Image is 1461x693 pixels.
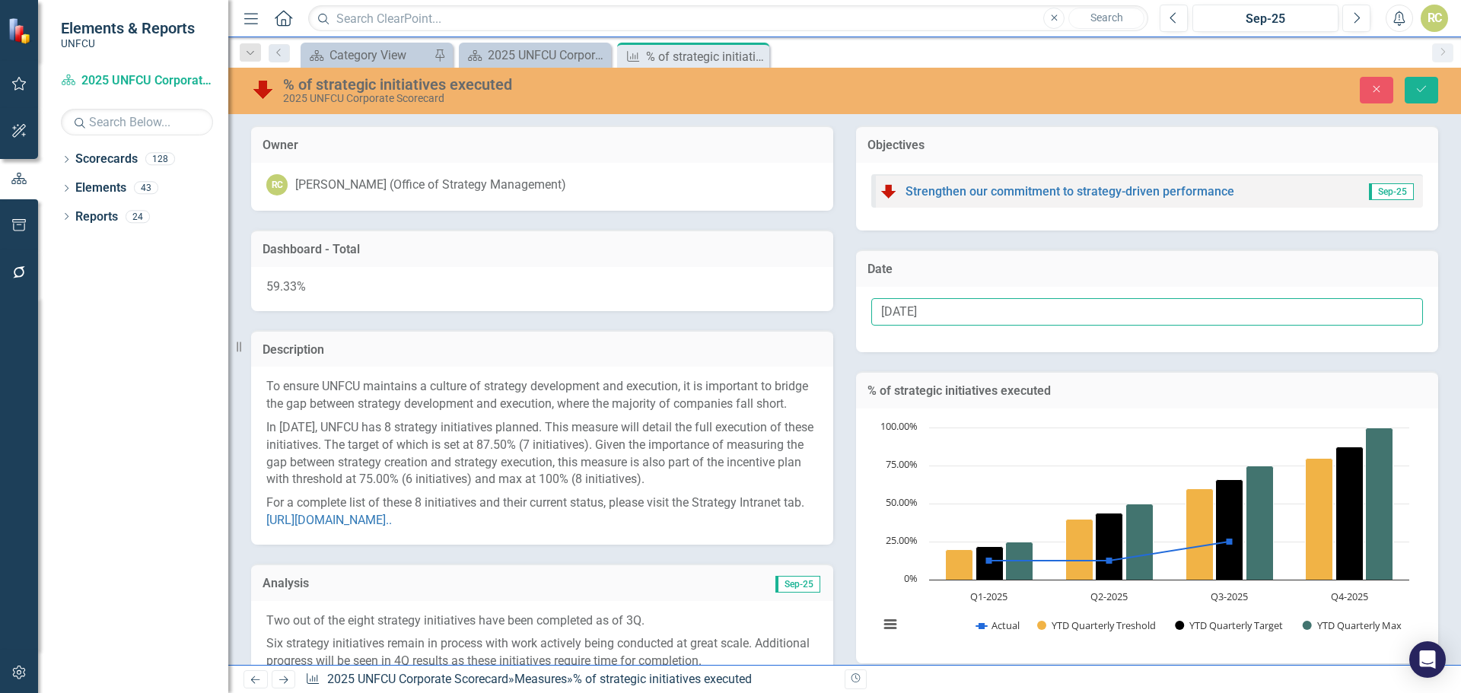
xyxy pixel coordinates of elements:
[1126,504,1154,580] path: Q2-2025, 50. YTD Quarterly Max.
[1409,641,1446,678] div: Open Intercom Messenger
[886,495,918,509] text: 50.00%
[946,550,973,580] path: Q1-2025, 20. YTD Quarterly Treshold.
[263,343,822,357] h3: Description
[266,279,306,294] span: 59.33%
[1175,618,1284,632] button: Show YTD Quarterly Target
[61,37,195,49] small: UNFCU
[1006,428,1393,580] g: YTD Quarterly Max, series 4 of 4. Bar series with 4 bars.
[1366,428,1393,580] path: Q4-2025, 100. YTD Quarterly Max.
[8,17,34,44] img: ClearPoint Strategy
[1336,447,1364,580] path: Q4-2025, 87.5. YTD Quarterly Target.
[1186,489,1214,580] path: Q3-2025, 60. YTD Quarterly Treshold.
[886,457,918,471] text: 75.00%
[1211,590,1248,603] text: Q3-2025
[886,533,918,547] text: 25.00%
[75,180,126,197] a: Elements
[867,384,1427,398] h3: % of strategic initiatives executed
[295,176,566,194] div: [PERSON_NAME] (Office of Strategy Management)
[976,547,1004,580] path: Q1-2025, 21.875. YTD Quarterly Target.
[1090,11,1123,24] span: Search
[986,558,992,564] path: Q1-2025, 12.5. Actual.
[327,672,508,686] a: 2025 UNFCU Corporate Scorecard
[1331,590,1368,603] text: Q4-2025
[1198,10,1333,28] div: Sep-25
[573,672,752,686] div: % of strategic initiatives executed
[1068,8,1144,29] button: Search
[329,46,430,65] div: Category View
[266,491,818,529] p: For a complete list of these 8 initiatives and their current status, please visit the Strategy In...
[305,671,833,688] div: » »
[266,612,818,633] p: Two out of the eight strategy initiatives have been completed as of 3Q.
[976,447,1364,580] g: YTD Quarterly Target, series 3 of 4. Bar series with 4 bars.
[263,243,822,256] h3: Dashboard - Total
[266,632,818,670] p: Six strategy initiatives remain in process with work actively being conducted at great scale. Add...
[251,77,275,101] img: Below Plan
[906,184,1234,199] a: Strengthen our commitment to strategy-driven performance
[880,182,898,200] img: Below Plan
[61,109,213,135] input: Search Below...
[976,618,1020,632] button: Show Actual
[488,46,607,65] div: 2025 UNFCU Corporate Balanced Scorecard
[871,420,1423,648] div: Chart. Highcharts interactive chart.
[1192,5,1338,32] button: Sep-25
[1037,618,1157,632] button: Show YTD Quarterly Treshold
[946,459,1333,580] g: YTD Quarterly Treshold, series 2 of 4. Bar series with 4 bars.
[1227,539,1233,545] path: Q3-2025, 25. Actual.
[263,138,822,152] h3: Owner
[308,5,1148,32] input: Search ClearPoint...
[1369,183,1414,200] span: Sep-25
[871,420,1417,648] svg: Interactive chart
[266,378,818,416] p: To ensure UNFCU maintains a culture of strategy development and execution, it is important to bri...
[1006,542,1033,580] path: Q1-2025, 25. YTD Quarterly Max.
[1246,466,1274,580] path: Q3-2025, 75. YTD Quarterly Max.
[283,76,917,93] div: % of strategic initiatives executed
[266,174,288,196] div: RC
[1216,480,1243,580] path: Q3-2025, 65.61. YTD Quarterly Target.
[134,182,158,195] div: 43
[775,576,820,593] span: Sep-25
[867,138,1427,152] h3: Objectives
[145,153,175,166] div: 128
[266,416,818,491] p: In [DATE], UNFCU has 8 strategy initiatives planned. This measure will detail the full execution ...
[75,151,138,168] a: Scorecards
[1090,590,1128,603] text: Q2-2025
[1066,520,1093,580] path: Q2-2025, 40. YTD Quarterly Treshold.
[1421,5,1448,32] button: RC
[880,614,901,635] button: View chart menu, Chart
[867,262,1427,276] h3: Date
[61,19,195,37] span: Elements & Reports
[1096,513,1123,580] path: Q2-2025, 43.75. YTD Quarterly Target.
[266,513,392,527] a: [URL][DOMAIN_NAME]..
[126,210,150,223] div: 24
[646,47,766,66] div: % of strategic initiatives executed
[986,539,1233,564] g: Actual, series 1 of 4. Line with 4 data points.
[1306,459,1333,580] path: Q4-2025, 80. YTD Quarterly Treshold.
[283,93,917,104] div: 2025 UNFCU Corporate Scorecard
[904,571,918,585] text: 0%
[514,672,567,686] a: Measures
[61,72,213,90] a: 2025 UNFCU Corporate Scorecard
[970,590,1007,603] text: Q1-2025
[263,577,543,590] h3: Analysis
[304,46,430,65] a: Category View
[1106,558,1112,564] path: Q2-2025, 12.5. Actual.
[75,208,118,226] a: Reports
[880,419,918,433] text: 100.00%
[463,46,607,65] a: 2025 UNFCU Corporate Balanced Scorecard
[1303,618,1403,632] button: Show YTD Quarterly Max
